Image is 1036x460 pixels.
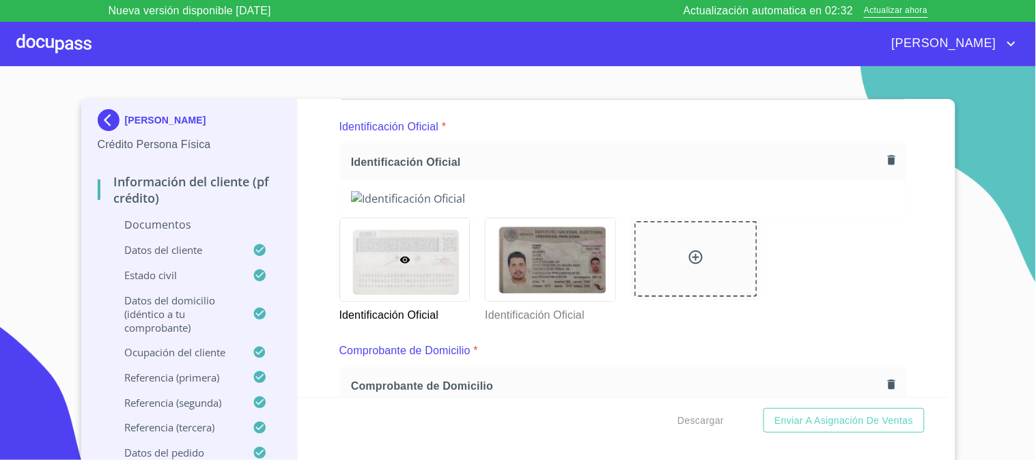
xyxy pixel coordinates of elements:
span: Descargar [677,412,724,429]
p: Comprobante de Domicilio [339,343,471,359]
span: [PERSON_NAME] [882,33,1003,55]
p: Documentos [98,217,281,232]
img: Identificación Oficial [486,218,615,301]
img: Identificación Oficial [351,191,895,206]
p: Identificación Oficial [485,302,615,324]
p: Referencia (tercera) [98,420,253,434]
p: [PERSON_NAME] [125,115,206,126]
p: Referencia (primera) [98,371,253,384]
button: Enviar a Asignación de Ventas [764,408,924,433]
p: Referencia (segunda) [98,396,253,409]
button: account of current user [882,33,1020,55]
span: Enviar a Asignación de Ventas [774,412,913,429]
p: Datos del domicilio (idéntico a tu comprobante) [98,293,253,334]
p: Crédito Persona Física [98,136,281,153]
img: Docupass spot blue [98,109,125,131]
button: Descargar [672,408,729,433]
span: Comprobante de Domicilio [351,379,882,393]
p: Datos del cliente [98,243,253,257]
div: [PERSON_NAME] [98,109,281,136]
p: Identificación Oficial [339,119,439,135]
p: Estado Civil [98,268,253,282]
p: Datos del pedido [98,446,253,459]
p: Nueva versión disponible [DATE] [109,3,271,19]
p: Identificación Oficial [339,302,469,324]
p: Actualización automatica en 02:32 [684,3,854,19]
p: Ocupación del Cliente [98,345,253,359]
span: Actualizar ahora [864,4,927,18]
span: Identificación Oficial [351,155,882,169]
p: Información del cliente (PF crédito) [98,173,281,206]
